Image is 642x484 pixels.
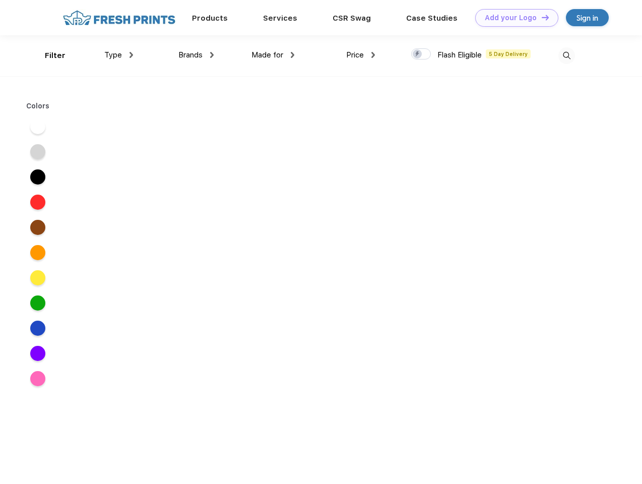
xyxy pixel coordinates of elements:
div: Add your Logo [485,14,537,22]
div: Colors [19,101,57,111]
span: 5 Day Delivery [486,49,531,58]
img: desktop_search.svg [558,47,575,64]
span: Brands [178,50,203,59]
img: dropdown.png [130,52,133,58]
a: Services [263,14,297,23]
a: Products [192,14,228,23]
span: Price [346,50,364,59]
img: dropdown.png [371,52,375,58]
img: dropdown.png [291,52,294,58]
span: Flash Eligible [437,50,482,59]
a: CSR Swag [333,14,371,23]
a: Sign in [566,9,609,26]
img: dropdown.png [210,52,214,58]
div: Filter [45,50,66,62]
div: Sign in [576,12,598,24]
span: Made for [251,50,283,59]
span: Type [104,50,122,59]
img: DT [542,15,549,20]
img: fo%20logo%202.webp [60,9,178,27]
